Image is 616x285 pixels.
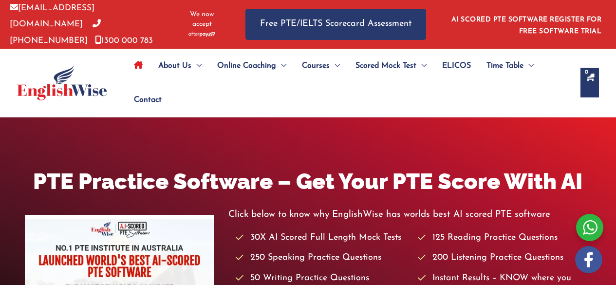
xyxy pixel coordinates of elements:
[191,49,202,83] span: Menu Toggle
[17,65,107,100] img: cropped-ew-logo
[479,49,541,83] a: Time TableMenu Toggle
[348,49,434,83] a: Scored Mock TestMenu Toggle
[236,250,409,266] li: 250 Speaking Practice Questions
[418,250,591,266] li: 200 Listening Practice Questions
[434,49,479,83] a: ELICOS
[294,49,348,83] a: CoursesMenu Toggle
[302,49,330,83] span: Courses
[575,246,602,273] img: white-facebook.png
[183,10,221,29] span: We now accept
[228,207,592,223] p: Click below to know why EnglishWise has worlds best AI scored PTE software
[486,49,523,83] span: Time Table
[245,9,426,39] a: Free PTE/IELTS Scorecard Assessment
[95,37,153,45] a: 1300 000 783
[10,20,101,44] a: [PHONE_NUMBER]
[25,166,592,197] h1: PTE Practice Software – Get Your PTE Score With AI
[446,8,606,40] aside: Header Widget 1
[158,49,191,83] span: About Us
[451,16,602,35] a: AI SCORED PTE SOFTWARE REGISTER FOR FREE SOFTWARE TRIAL
[236,230,409,246] li: 30X AI Scored Full Length Mock Tests
[355,49,416,83] span: Scored Mock Test
[276,49,286,83] span: Menu Toggle
[217,49,276,83] span: Online Coaching
[10,4,94,28] a: [EMAIL_ADDRESS][DOMAIN_NAME]
[416,49,427,83] span: Menu Toggle
[126,83,162,117] a: Contact
[418,230,591,246] li: 125 Reading Practice Questions
[126,49,571,117] nav: Site Navigation: Main Menu
[580,68,599,97] a: View Shopping Cart, empty
[523,49,534,83] span: Menu Toggle
[188,32,215,37] img: Afterpay-Logo
[442,49,471,83] span: ELICOS
[134,83,162,117] span: Contact
[209,49,294,83] a: Online CoachingMenu Toggle
[150,49,209,83] a: About UsMenu Toggle
[330,49,340,83] span: Menu Toggle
